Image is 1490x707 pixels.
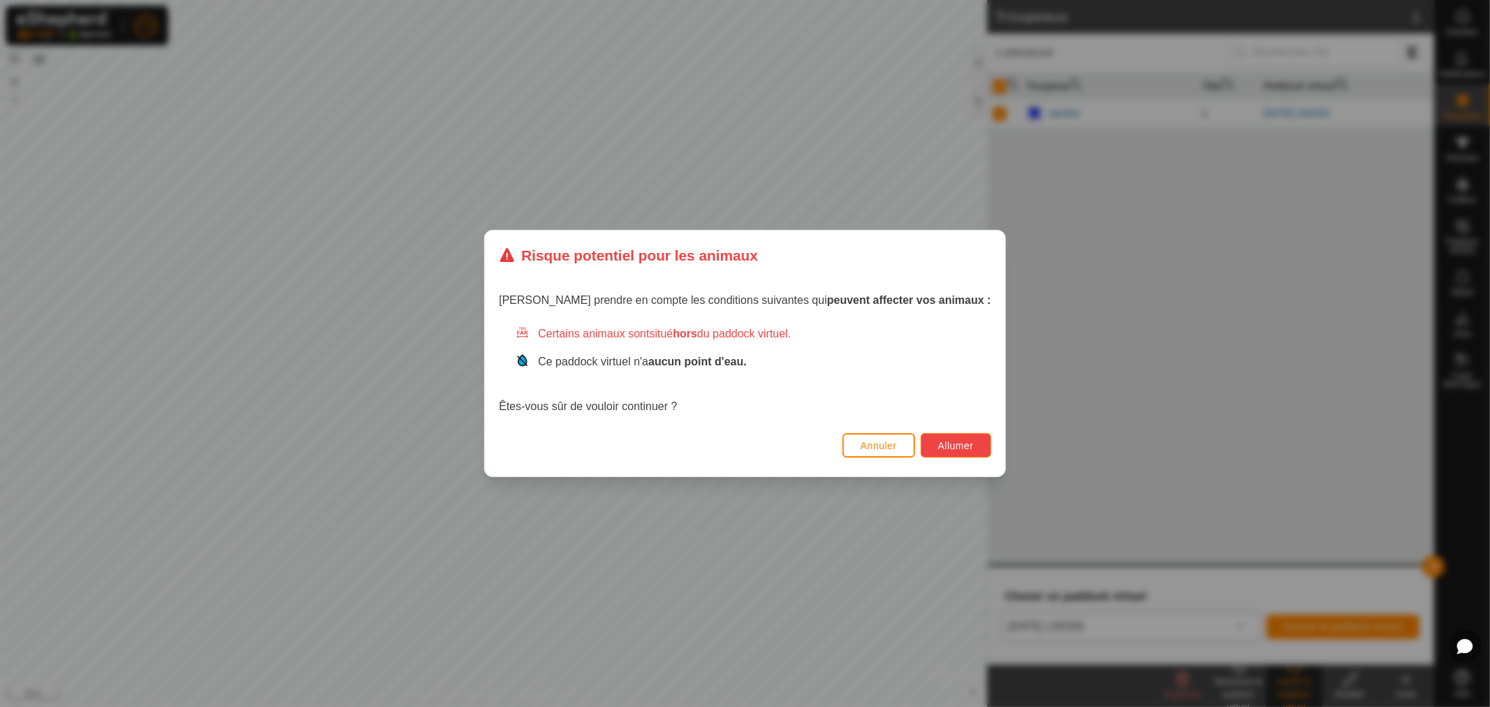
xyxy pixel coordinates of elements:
strong: aucun point d'eau. [648,356,747,367]
button: Allumer [921,433,991,458]
span: situé du paddock virtuel. [650,328,791,340]
strong: peuvent affecter vos animaux : [827,294,991,306]
div: Êtes-vous sûr de vouloir continuer ? [499,326,991,415]
div: Certains animaux sont [516,326,991,342]
strong: hors [673,328,697,340]
span: Ce paddock virtuel n'a [538,356,747,367]
span: Annuler [861,440,897,451]
span: Allumer [938,440,974,451]
button: Annuler [842,433,915,458]
div: Risque potentiel pour les animaux [499,245,758,266]
span: [PERSON_NAME] prendre en compte les conditions suivantes qui [499,294,991,306]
